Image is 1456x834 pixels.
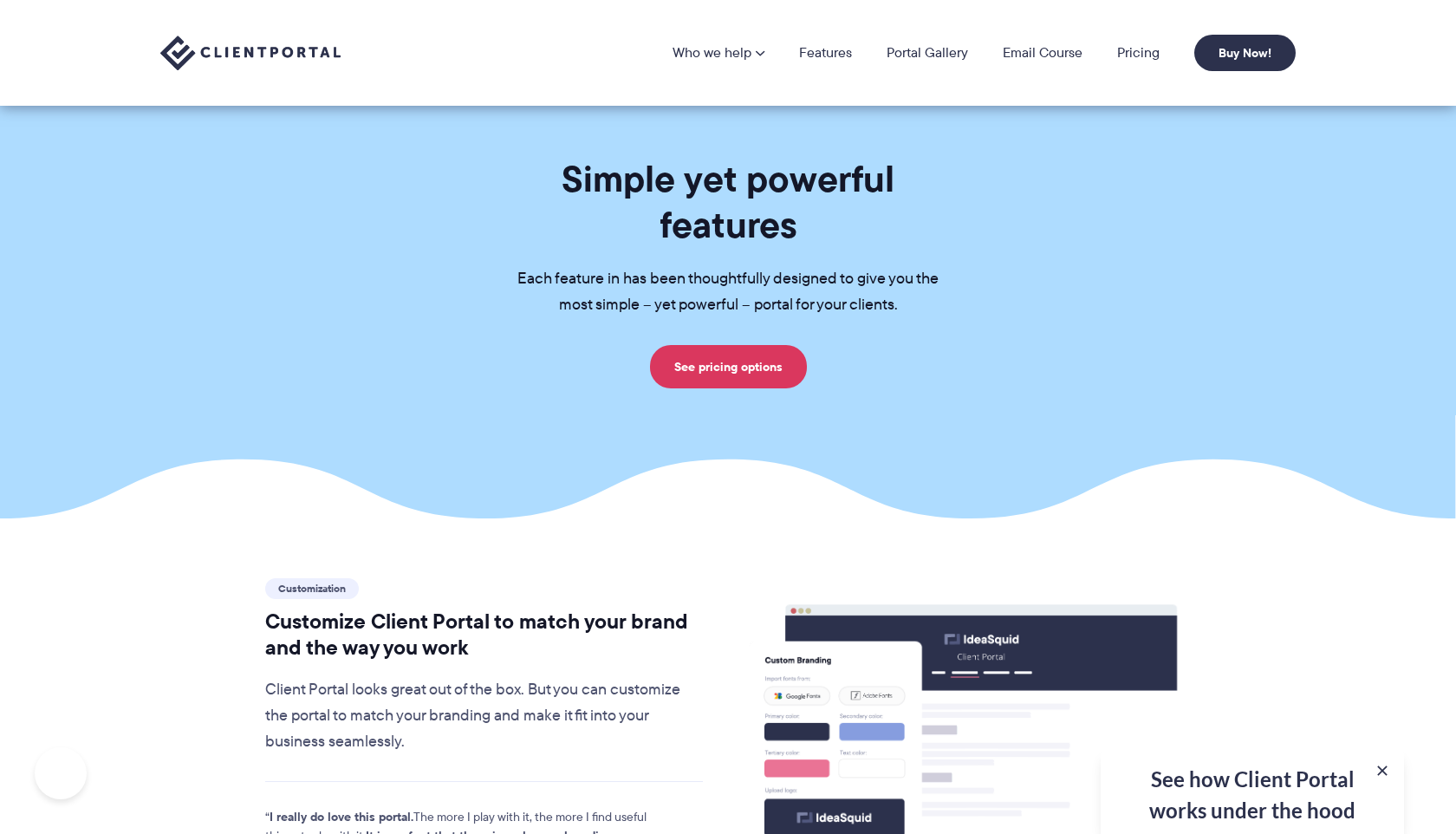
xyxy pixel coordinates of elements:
a: See pricing options [650,345,807,388]
strong: I really do love this portal. [270,807,413,826]
a: Pricing [1117,46,1160,60]
a: Buy Now! [1194,35,1296,71]
a: Email Course [1003,46,1082,60]
h1: Simple yet powerful features [490,156,966,248]
a: Features [799,46,852,60]
p: Client Portal looks great out of the box. But you can customize the portal to match your branding... [265,677,703,755]
iframe: Toggle Customer Support [35,747,87,799]
a: Portal Gallery [887,46,968,60]
p: Each feature in has been thoughtfully designed to give you the most simple – yet powerful – porta... [490,266,966,318]
h2: Customize Client Portal to match your brand and the way you work [265,609,703,661]
a: Who we help [673,46,764,60]
span: Customization [265,578,359,599]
